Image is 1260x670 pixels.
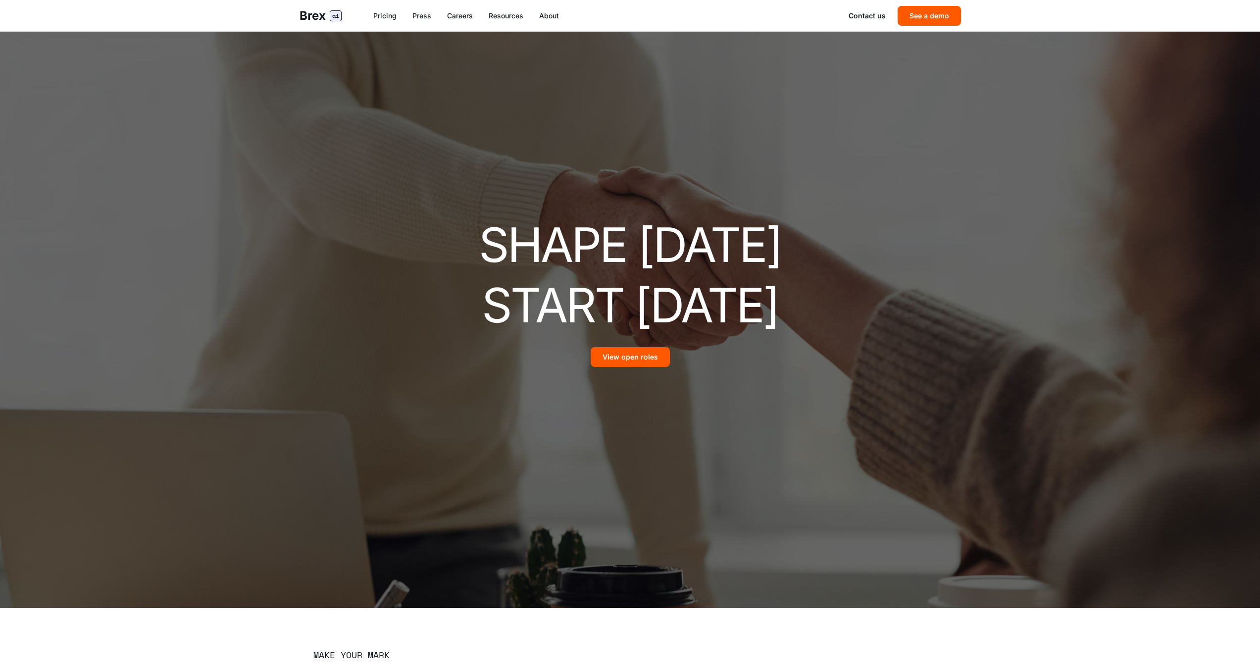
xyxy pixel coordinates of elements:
a: Resources [489,11,523,21]
a: Contact us [849,11,886,21]
span: START [DATE] [482,276,778,334]
a: Pricing [373,11,397,21]
a: Press [412,11,431,21]
div: Make your mark [313,648,390,662]
button: See a demo [898,6,961,26]
button: View open roles [591,347,670,367]
a: About [539,11,559,21]
span: SHAPE [DATE] [479,216,781,273]
a: Brexai [300,8,342,24]
span: ai [330,10,342,21]
span: Brex [300,8,326,24]
a: Careers [447,11,473,21]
